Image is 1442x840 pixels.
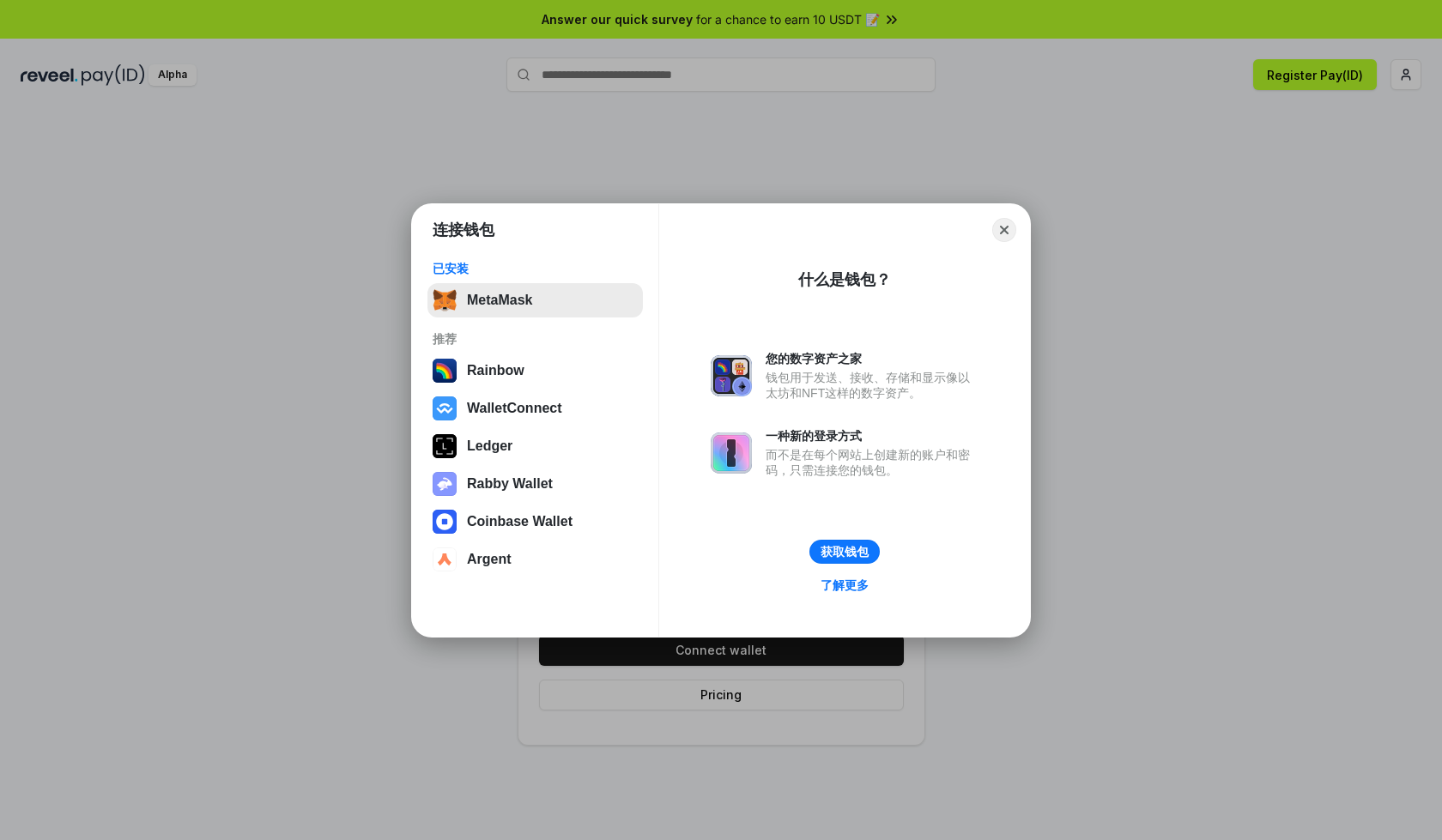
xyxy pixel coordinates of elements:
[711,355,752,396] img: svg+xml,%3Csvg%20xmlns%3D%22http%3A%2F%2Fwww.w3.org%2F2000%2Fsvg%22%20fill%3D%22none%22%20viewBox...
[467,552,512,567] div: Argent
[433,434,457,458] img: svg+xml,%3Csvg%20xmlns%3D%22http%3A%2F%2Fwww.w3.org%2F2000%2Fsvg%22%20width%3D%2228%22%20height%3...
[766,351,978,366] div: 您的数字资产之家
[427,505,643,539] button: Coinbase Wallet
[809,540,880,564] button: 获取钱包
[433,261,638,276] div: 已安装
[467,476,553,492] div: Rabby Wallet
[798,269,891,290] div: 什么是钱包？
[427,429,643,463] button: Ledger
[427,467,643,501] button: Rabby Wallet
[766,447,978,478] div: 而不是在每个网站上创建新的账户和密码，只需连接您的钱包。
[992,218,1016,242] button: Close
[467,514,573,529] div: Coinbase Wallet
[433,220,494,240] h1: 连接钱包
[427,283,643,317] button: MetaMask
[433,472,457,496] img: svg+xml,%3Csvg%20xmlns%3D%22http%3A%2F%2Fwww.w3.org%2F2000%2Fsvg%22%20fill%3D%22none%22%20viewBox...
[810,574,879,596] a: 了解更多
[467,363,524,378] div: Rainbow
[711,432,752,474] img: svg+xml,%3Csvg%20xmlns%3D%22http%3A%2F%2Fwww.w3.org%2F2000%2Fsvg%22%20fill%3D%22none%22%20viewBox...
[433,288,457,312] img: svg+xml,%3Csvg%20fill%3D%22none%22%20height%3D%2233%22%20viewBox%3D%220%200%2035%2033%22%20width%...
[766,370,978,401] div: 钱包用于发送、接收、存储和显示像以太坊和NFT这样的数字资产。
[433,510,457,534] img: svg+xml,%3Csvg%20width%3D%2228%22%20height%3D%2228%22%20viewBox%3D%220%200%2028%2028%22%20fill%3D...
[433,359,457,383] img: svg+xml,%3Csvg%20width%3D%22120%22%20height%3D%22120%22%20viewBox%3D%220%200%20120%20120%22%20fil...
[821,544,869,559] div: 获取钱包
[433,547,457,571] img: svg+xml,%3Csvg%20width%3D%2228%22%20height%3D%2228%22%20viewBox%3D%220%200%2028%2028%22%20fill%3D...
[433,396,457,420] img: svg+xml,%3Csvg%20width%3D%2228%22%20height%3D%2228%22%20viewBox%3D%220%200%2028%2028%22%20fill%3D...
[467,401,562,416] div: WalletConnect
[467,438,512,454] div: Ledger
[433,331,638,347] div: 推荐
[427,542,643,577] button: Argent
[427,391,643,426] button: WalletConnect
[821,577,869,593] div: 了解更多
[766,428,978,444] div: 一种新的登录方式
[427,354,643,388] button: Rainbow
[467,293,532,308] div: MetaMask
